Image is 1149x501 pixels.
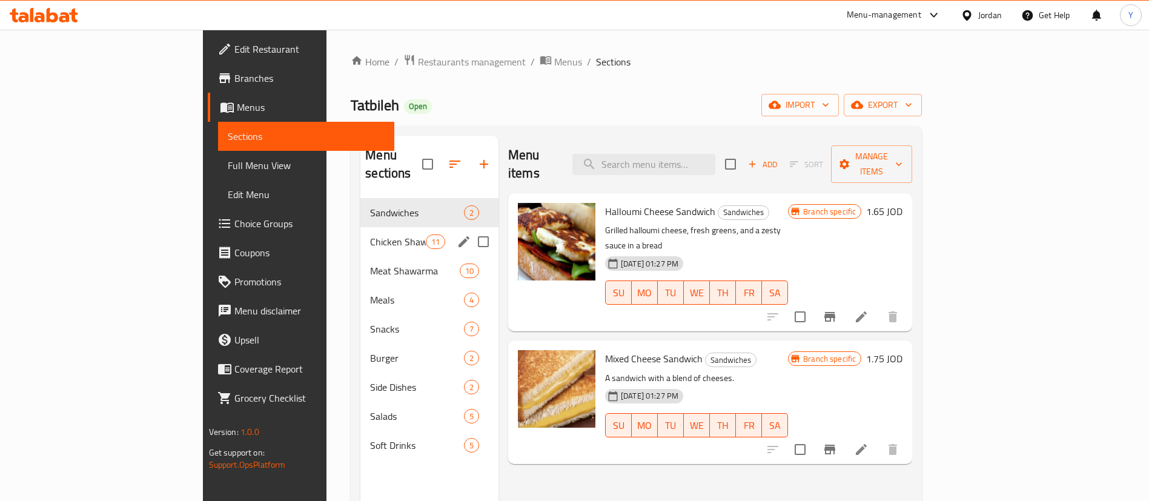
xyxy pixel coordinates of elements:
span: Branches [234,71,385,85]
div: Chicken Shawarma [370,234,425,249]
span: Salads [370,409,464,423]
button: SU [605,280,632,305]
span: SU [611,284,627,302]
nav: breadcrumb [351,54,922,70]
span: Burger [370,351,464,365]
span: Menu disclaimer [234,304,385,318]
div: items [426,234,445,249]
span: Add item [743,155,782,174]
button: Manage items [831,145,912,183]
a: Sections [218,122,395,151]
button: TU [658,280,684,305]
span: Branch specific [798,206,861,217]
a: Choice Groups [208,209,395,238]
span: TU [663,284,679,302]
span: 4 [465,294,478,306]
span: Full Menu View [228,158,385,173]
button: TU [658,413,684,437]
span: TH [715,417,731,434]
span: 5 [465,440,478,451]
span: import [771,98,829,113]
span: Soft Drinks [370,438,464,453]
a: Coupons [208,238,395,267]
span: 11 [426,236,445,248]
a: Edit Restaurant [208,35,395,64]
div: Jordan [978,8,1002,22]
a: Restaurants management [403,54,526,70]
div: Snacks [370,322,464,336]
span: Add [746,158,779,171]
span: Sandwiches [370,205,464,220]
span: Menus [554,55,582,69]
div: Meals4 [360,285,498,314]
button: FR [736,413,762,437]
input: search [572,154,715,175]
span: Choice Groups [234,216,385,231]
span: Select to update [787,304,813,330]
div: items [464,293,479,307]
span: SU [611,417,627,434]
button: WE [684,280,710,305]
span: Meat Shawarma [370,264,459,278]
button: MO [632,280,658,305]
li: / [587,55,591,69]
span: Coverage Report [234,362,385,376]
a: Edit Menu [218,180,395,209]
span: Upsell [234,333,385,347]
span: 1.0.0 [240,424,259,440]
span: Mixed Cheese Sandwich [605,350,703,368]
button: import [761,94,839,116]
img: Halloumi Cheese Sandwich [518,203,595,280]
span: 2 [465,207,478,219]
span: 10 [460,265,478,277]
div: Side Dishes [370,380,464,394]
button: FR [736,280,762,305]
button: TH [710,413,736,437]
span: export [853,98,912,113]
div: Side Dishes2 [360,373,498,402]
span: Menus [237,100,385,114]
span: MO [637,417,653,434]
img: Mixed Cheese Sandwich [518,350,595,428]
span: 2 [465,382,478,393]
a: Coverage Report [208,354,395,383]
a: Edit menu item [854,310,869,324]
span: 5 [465,411,478,422]
span: Select to update [787,437,813,462]
span: Select section first [782,155,831,174]
button: MO [632,413,658,437]
button: WE [684,413,710,437]
button: SA [762,280,788,305]
span: Branch specific [798,353,861,365]
a: Upsell [208,325,395,354]
span: 2 [465,353,478,364]
nav: Menu sections [360,193,498,465]
span: SA [767,417,783,434]
div: items [464,351,479,365]
span: 7 [465,323,478,335]
p: Grilled halloumi cheese, fresh greens, and a zesty sauce in a bread [605,223,788,253]
span: SA [767,284,783,302]
div: Snacks7 [360,314,498,343]
h6: 1.75 JOD [866,350,902,367]
span: Manage items [841,149,902,179]
h6: 1.65 JOD [866,203,902,220]
span: WE [689,284,705,302]
div: items [464,438,479,453]
button: SA [762,413,788,437]
h2: Menu items [508,146,558,182]
p: A sandwich with a blend of cheeses. [605,371,788,386]
span: Sandwiches [706,353,756,367]
span: Select all sections [415,151,440,177]
a: Edit menu item [854,442,869,457]
span: Y [1128,8,1133,22]
button: delete [878,302,907,331]
span: FR [741,417,757,434]
span: Meals [370,293,464,307]
span: Grocery Checklist [234,391,385,405]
